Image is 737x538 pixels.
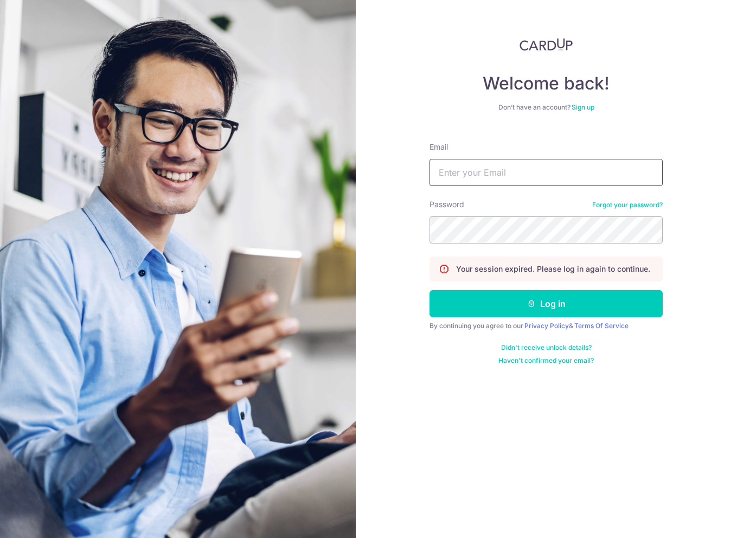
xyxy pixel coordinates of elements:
[430,322,663,330] div: By continuing you agree to our &
[520,38,573,51] img: CardUp Logo
[572,103,594,111] a: Sign up
[592,201,663,209] a: Forgot your password?
[456,264,650,274] p: Your session expired. Please log in again to continue.
[430,159,663,186] input: Enter your Email
[574,322,629,330] a: Terms Of Service
[430,142,448,152] label: Email
[524,322,569,330] a: Privacy Policy
[430,73,663,94] h4: Welcome back!
[430,199,464,210] label: Password
[430,103,663,112] div: Don’t have an account?
[501,343,592,352] a: Didn't receive unlock details?
[430,290,663,317] button: Log in
[498,356,594,365] a: Haven't confirmed your email?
